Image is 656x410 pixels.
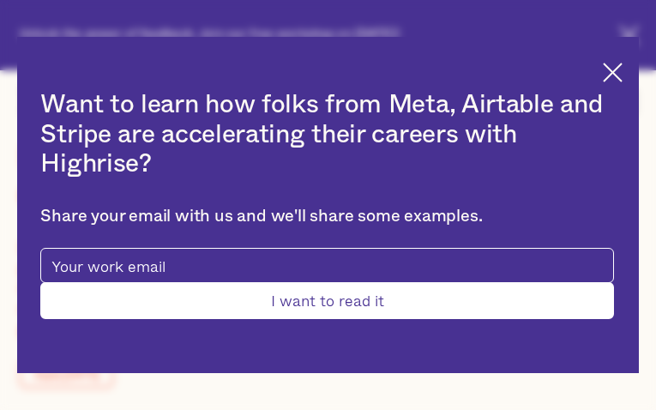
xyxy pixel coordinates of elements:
[40,207,613,227] div: Share your email with us and we'll share some examples.
[40,282,613,319] input: I want to read it
[603,63,623,82] img: Cross icon
[40,248,613,319] form: pop-up-modal-form
[40,90,613,179] h2: Want to learn how folks from Meta, Airtable and Stripe are accelerating their careers with Highrise?
[40,248,613,283] input: Your work email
